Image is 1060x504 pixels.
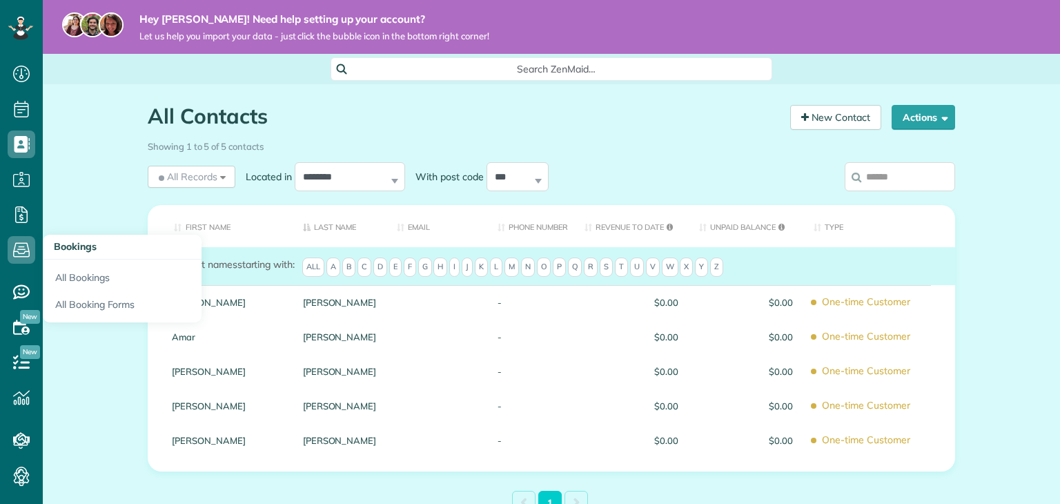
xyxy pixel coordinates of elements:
[389,258,402,277] span: E
[303,436,377,445] a: [PERSON_NAME]
[710,258,723,277] span: Z
[462,258,473,277] span: J
[615,258,628,277] span: T
[600,258,613,277] span: S
[680,258,693,277] span: X
[814,359,945,383] span: One-time Customer
[342,258,355,277] span: B
[186,258,295,271] label: starting with:
[20,310,40,324] span: New
[418,258,432,277] span: G
[814,290,945,314] span: One-time Customer
[585,298,678,307] span: $0.00
[537,258,551,277] span: O
[521,258,535,277] span: N
[553,258,566,277] span: P
[373,258,387,277] span: D
[172,401,282,411] a: [PERSON_NAME]
[568,258,582,277] span: Q
[504,258,519,277] span: M
[689,205,803,247] th: Unpaid Balance: activate to sort column ascending
[172,367,282,376] a: [PERSON_NAME]
[585,367,678,376] span: $0.00
[487,205,574,247] th: Phone number: activate to sort column ascending
[148,135,955,153] div: Showing 1 to 5 of 5 contacts
[699,367,793,376] span: $0.00
[487,354,574,389] div: -
[139,12,489,26] strong: Hey [PERSON_NAME]! Need help setting up your account?
[574,205,689,247] th: Revenue to Date: activate to sort column ascending
[487,320,574,354] div: -
[293,205,387,247] th: Last Name: activate to sort column descending
[186,258,237,271] span: Last names
[699,436,793,445] span: $0.00
[433,258,447,277] span: H
[172,332,282,342] a: Amar
[585,332,678,342] span: $0.00
[662,258,678,277] span: W
[148,105,780,128] h1: All Contacts
[892,105,955,130] button: Actions
[814,324,945,349] span: One-time Customer
[699,298,793,307] span: $0.00
[235,170,295,184] label: Located in
[303,332,377,342] a: [PERSON_NAME]
[699,332,793,342] span: $0.00
[404,258,416,277] span: F
[490,258,502,277] span: L
[475,258,488,277] span: K
[303,401,377,411] a: [PERSON_NAME]
[172,298,282,307] a: [PERSON_NAME]
[630,258,644,277] span: U
[803,205,955,247] th: Type: activate to sort column ascending
[99,12,124,37] img: michelle-19f622bdf1676172e81f8f8fba1fb50e276960ebfe0243fe18214015130c80e4.jpg
[584,258,598,277] span: R
[585,436,678,445] span: $0.00
[695,258,708,277] span: Y
[449,258,460,277] span: I
[585,401,678,411] span: $0.00
[326,258,340,277] span: A
[172,436,282,445] a: [PERSON_NAME]
[302,258,324,277] span: All
[156,170,217,184] span: All Records
[148,205,293,247] th: First Name: activate to sort column ascending
[62,12,87,37] img: maria-72a9807cf96188c08ef61303f053569d2e2a8a1cde33d635c8a3ac13582a053d.jpg
[43,260,202,291] a: All Bookings
[699,401,793,411] span: $0.00
[814,394,945,418] span: One-time Customer
[20,345,40,359] span: New
[303,298,377,307] a: [PERSON_NAME]
[43,291,202,323] a: All Booking Forms
[487,389,574,423] div: -
[139,30,489,42] span: Let us help you import your data - just click the bubble icon in the bottom right corner!
[303,367,377,376] a: [PERSON_NAME]
[487,423,574,458] div: -
[386,205,487,247] th: Email: activate to sort column ascending
[80,12,105,37] img: jorge-587dff0eeaa6aab1f244e6dc62b8924c3b6ad411094392a53c71c6c4a576187d.jpg
[814,428,945,452] span: One-time Customer
[646,258,660,277] span: V
[54,240,97,253] span: Bookings
[790,105,881,130] a: New Contact
[357,258,371,277] span: C
[405,170,487,184] label: With post code
[487,285,574,320] div: -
